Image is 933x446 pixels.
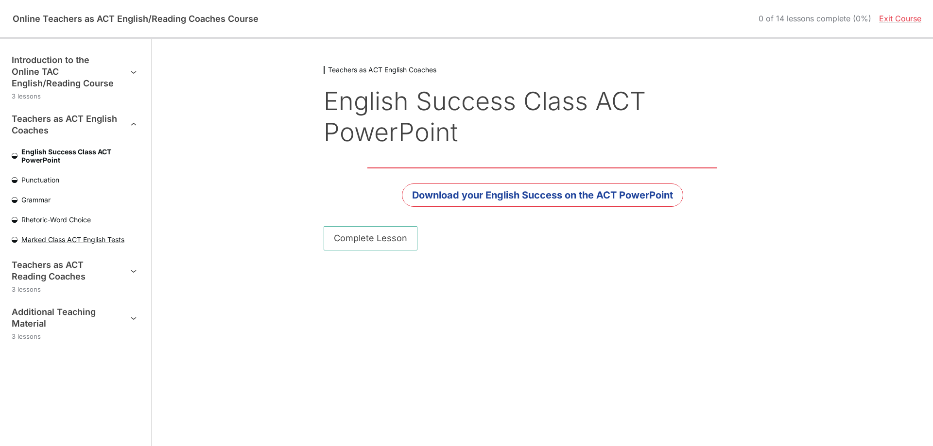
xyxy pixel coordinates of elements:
span: Grammar [17,196,139,204]
h1: English Success Class ACT PowerPoint [324,86,761,148]
a: Rhetoric-Word Choice [12,215,139,224]
span: Marked Class ACT English Tests [17,235,139,244]
h3: Teachers as ACT English Coaches [12,113,118,136]
h3: Additional Teaching Material [12,306,118,330]
a: Punctuation [12,176,139,184]
a: Grammar [12,196,139,204]
nav: Course outline [12,54,139,342]
h2: Online Teachers as ACT English/Reading Coaches Course [12,13,259,24]
a: Exit Course [879,14,921,23]
div: 0 of 14 lessons complete (0%) [759,14,871,23]
div: 3 lessons [12,331,139,342]
div: 3 lessons [12,284,139,295]
h3: Teachers as ACT Reading Coaches [12,259,118,282]
span: English Success Class ACT PowerPoint [17,148,139,164]
button: Teachers as ACT English Coaches [12,113,139,136]
a: Marked Class ACT English Tests [12,235,139,244]
button: Introduction to the Online TAC English/Reading Course [12,54,139,89]
h3: Teachers as ACT English Coaches [324,66,761,74]
button: Complete Lesson [324,226,417,250]
button: Teachers as ACT Reading Coaches [12,259,139,282]
div: 3 lessons [12,91,139,101]
button: Additional Teaching Material [12,306,139,330]
span: Punctuation [17,176,139,184]
span: Rhetoric-Word Choice [17,215,139,224]
h3: Introduction to the Online TAC English/Reading Course [12,54,118,89]
a: Download your English Success on the ACT PowerPoint [402,183,683,207]
a: English Success Class ACT PowerPoint [12,148,139,164]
